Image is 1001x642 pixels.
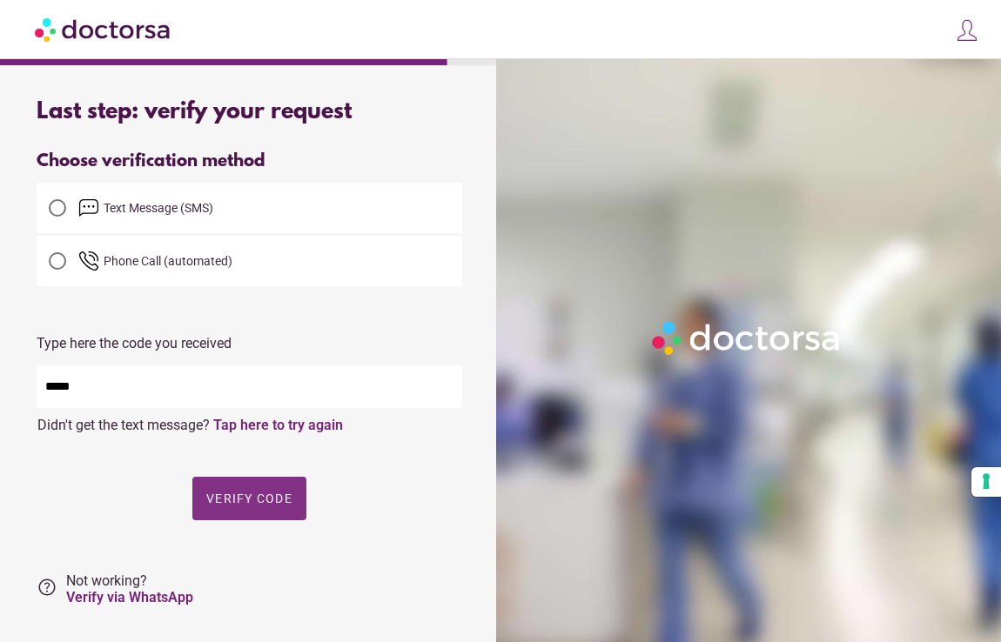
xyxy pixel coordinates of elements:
[78,251,99,271] img: phone
[206,492,292,505] span: Verify code
[66,589,193,605] a: Verify via WhatsApp
[78,197,99,218] img: email
[192,477,306,520] button: Verify code
[37,577,57,598] i: help
[955,18,979,43] img: icons8-customer-100.png
[35,10,172,49] img: Doctorsa.com
[66,572,193,605] span: Not working?
[104,201,213,215] span: Text Message (SMS)
[213,417,343,433] a: Tap here to try again
[971,467,1001,497] button: Your consent preferences for tracking technologies
[37,335,462,351] p: Type here the code you received
[647,316,847,360] img: Logo-Doctorsa-trans-White-partial-flat.png
[37,417,210,433] span: Didn't get the text message?
[37,99,462,125] div: Last step: verify your request
[37,151,462,171] div: Choose verification method
[104,254,232,268] span: Phone Call (automated)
